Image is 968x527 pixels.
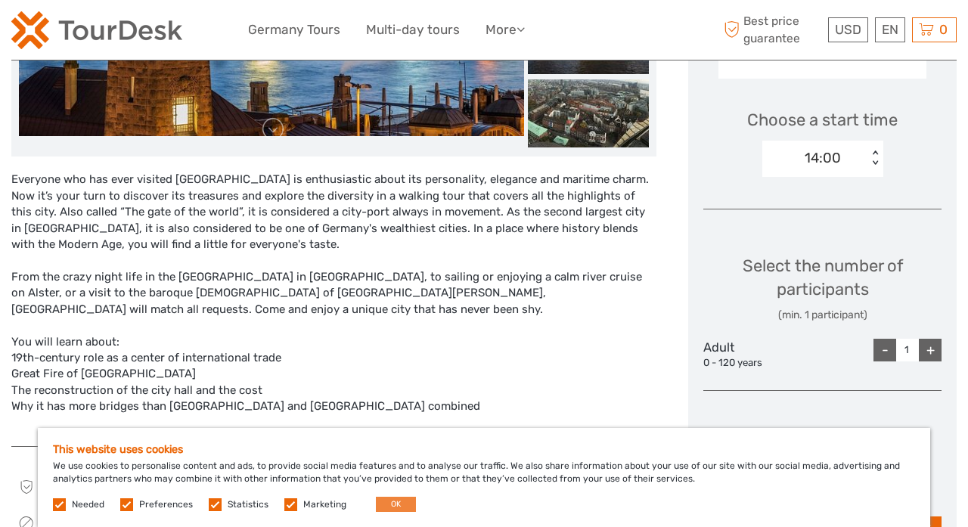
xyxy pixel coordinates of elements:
[937,22,950,37] span: 0
[873,339,896,361] div: -
[248,19,340,41] a: Germany Tours
[376,497,416,512] button: OK
[174,23,192,42] button: Open LiveChat chat widget
[38,428,930,527] div: We use cookies to personalise content and ads, to provide social media features and to analyse ou...
[72,498,104,511] label: Needed
[703,356,783,370] div: 0 - 120 years
[11,11,182,49] img: 2254-3441b4b5-4e5f-4d00-b396-31f1d84a6ebf_logo_small.png
[528,79,649,147] img: bad1bb94dd0343debeb77fb43d90b1cc_slider_thumbnail.jpg
[366,19,460,41] a: Multi-day tours
[835,22,861,37] span: USD
[21,26,171,39] p: We're away right now. Please check back later!
[805,148,841,168] div: 14:00
[486,19,525,41] a: More
[703,254,942,323] div: Select the number of participants
[721,13,825,46] span: Best price guarantee
[11,172,656,431] div: Everyone who has ever visited [GEOGRAPHIC_DATA] is enthusiastic about its personality, elegance a...
[703,308,942,323] div: (min. 1 participant)
[53,443,915,456] h5: This website uses cookies
[747,108,898,132] span: Choose a start time
[139,498,193,511] label: Preferences
[303,498,346,511] label: Marketing
[919,339,942,361] div: +
[768,424,876,448] div: Total : $348.29
[868,150,881,166] div: < >
[875,17,905,42] div: EN
[228,498,268,511] label: Statistics
[703,339,783,370] div: Adult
